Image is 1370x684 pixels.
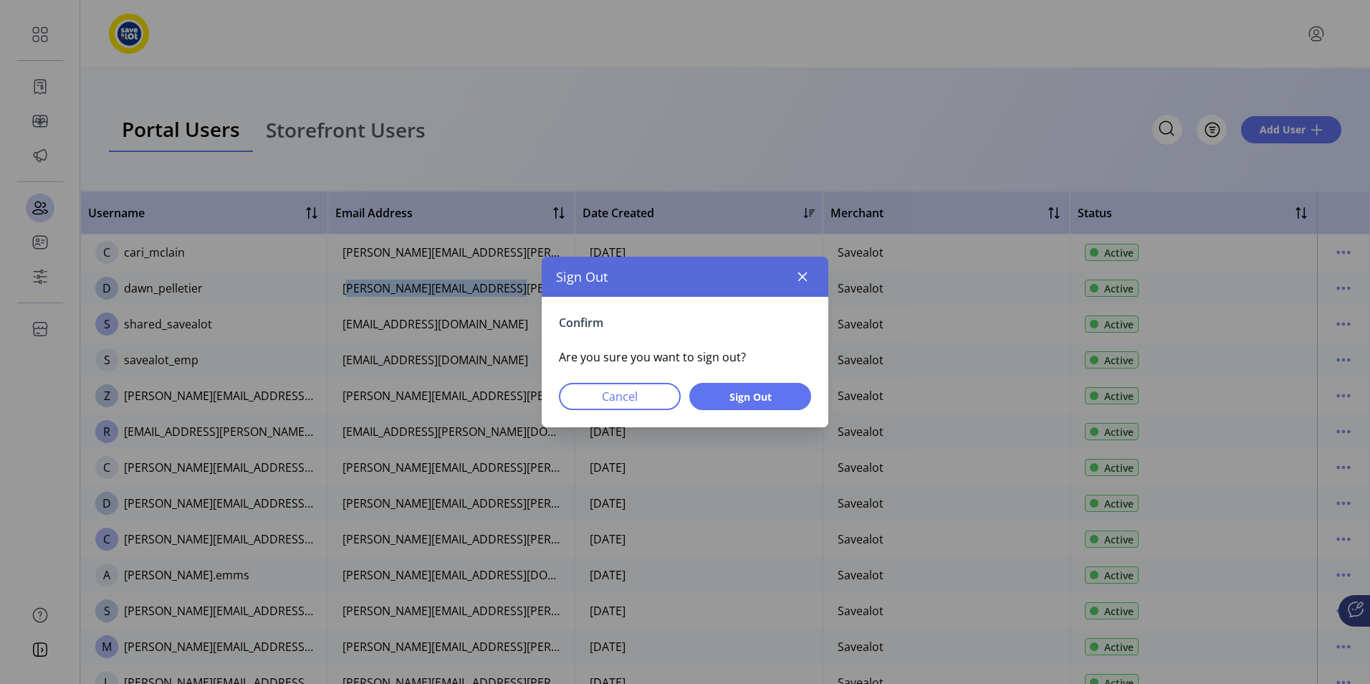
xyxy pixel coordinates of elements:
[559,348,811,366] p: Are you sure you want to sign out?
[556,267,608,287] span: Sign Out
[689,383,811,410] button: Sign Out
[559,314,811,331] p: Confirm
[708,389,792,404] span: Sign Out
[559,383,681,410] button: Cancel
[578,388,662,405] span: Cancel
